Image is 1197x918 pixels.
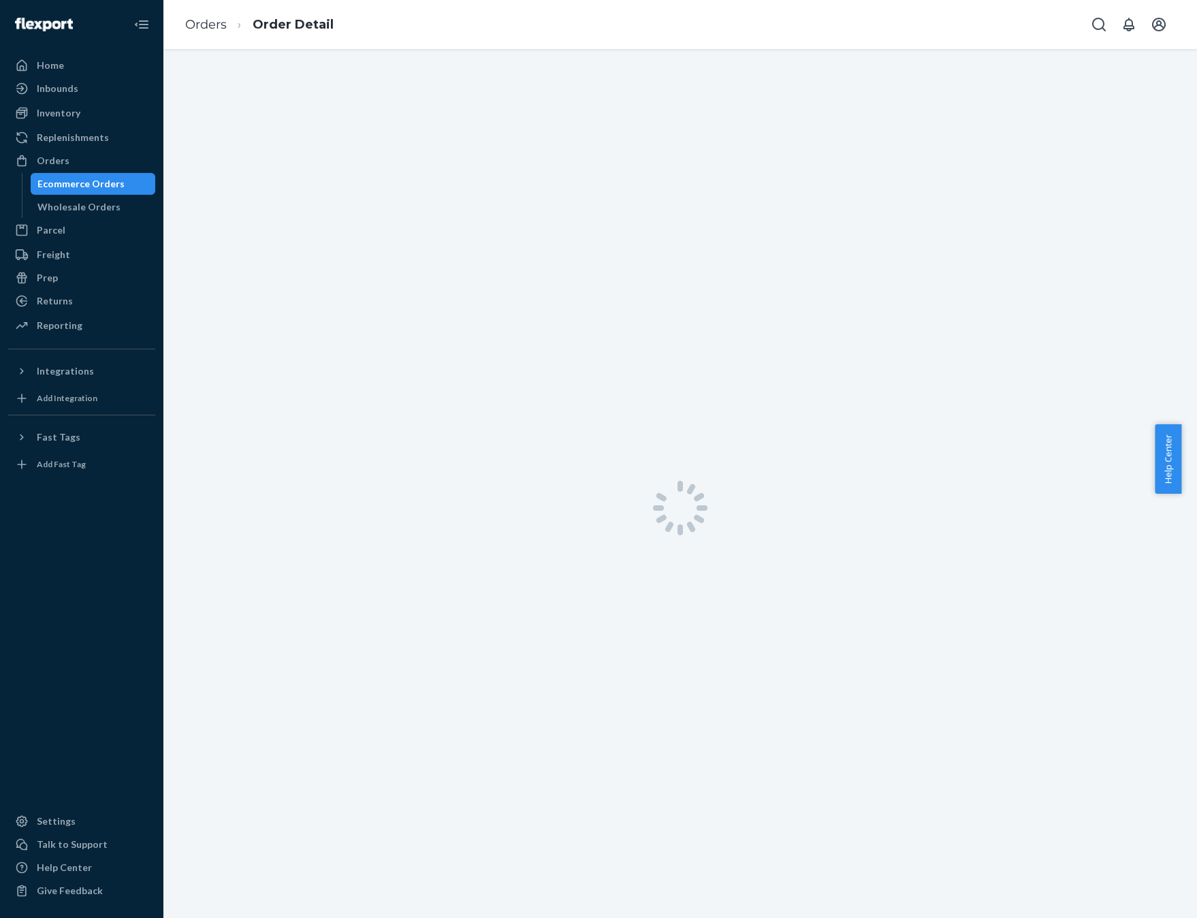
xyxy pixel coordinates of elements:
div: Add Integration [37,392,97,404]
a: Ecommerce Orders [31,173,156,195]
a: Add Integration [8,387,155,409]
div: Integrations [37,364,94,378]
a: Wholesale Orders [31,196,156,218]
button: Fast Tags [8,426,155,448]
a: Prep [8,267,155,289]
button: Talk to Support [8,834,155,855]
div: Parcel [37,223,65,237]
a: Home [8,54,155,76]
button: Open account menu [1145,11,1172,38]
a: Orders [185,17,227,32]
div: Reporting [37,319,82,332]
div: Wholesale Orders [37,200,121,214]
a: Inventory [8,102,155,124]
div: Settings [37,814,76,828]
div: Fast Tags [37,430,80,444]
div: Freight [37,248,70,262]
a: Add Fast Tag [8,454,155,475]
div: Inventory [37,106,80,120]
a: Inbounds [8,78,155,99]
div: Give Feedback [37,884,103,898]
div: Replenishments [37,131,109,144]
button: Help Center [1155,424,1181,494]
button: Give Feedback [8,880,155,902]
a: Returns [8,290,155,312]
a: Replenishments [8,127,155,148]
div: Inbounds [37,82,78,95]
div: Talk to Support [37,838,108,851]
div: Help Center [37,861,92,874]
div: Orders [37,154,69,168]
a: Order Detail [253,17,334,32]
button: Open Search Box [1085,11,1113,38]
div: Home [37,59,64,72]
ol: breadcrumbs [174,5,345,45]
img: Flexport logo [15,18,73,31]
a: Parcel [8,219,155,241]
button: Open notifications [1115,11,1143,38]
a: Reporting [8,315,155,336]
a: Orders [8,150,155,172]
div: Prep [37,271,58,285]
a: Settings [8,810,155,832]
div: Returns [37,294,73,308]
a: Help Center [8,857,155,879]
button: Close Navigation [128,11,155,38]
div: Add Fast Tag [37,458,86,470]
a: Freight [8,244,155,266]
button: Integrations [8,360,155,382]
div: Ecommerce Orders [37,177,125,191]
